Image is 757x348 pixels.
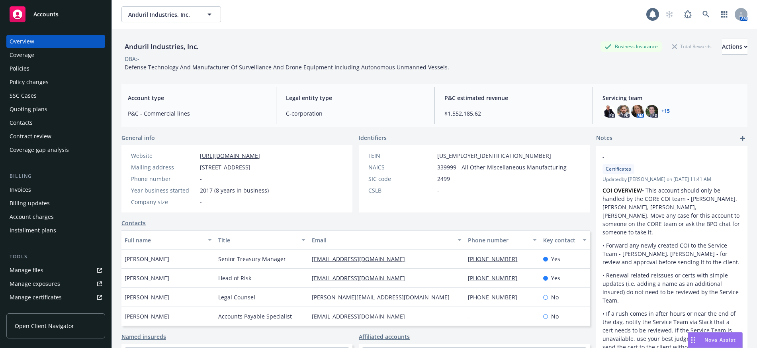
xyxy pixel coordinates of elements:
[121,219,146,227] a: Contacts
[661,6,677,22] a: Start snowing
[359,134,387,142] span: Identifiers
[125,55,139,63] div: DBA: -
[286,94,424,102] span: Legal entity type
[10,291,62,304] div: Manage certificates
[312,313,411,320] a: [EMAIL_ADDRESS][DOMAIN_NAME]
[200,186,269,195] span: 2017 (8 years in business)
[646,105,658,118] img: photo
[125,312,169,320] span: [PERSON_NAME]
[468,255,524,263] a: [PHONE_NUMBER]
[6,130,105,143] a: Contract review
[716,6,732,22] a: Switch app
[698,6,714,22] a: Search
[368,163,434,171] div: NAICS
[602,241,741,266] p: • Forward any newly created COI to the Service Team - [PERSON_NAME], [PERSON_NAME] - for review a...
[444,109,583,118] span: $1,552,185.62
[6,116,105,129] a: Contacts
[6,253,105,261] div: Tools
[218,312,292,320] span: Accounts Payable Specialist
[617,105,630,118] img: photo
[125,293,169,301] span: [PERSON_NAME]
[200,198,202,206] span: -
[468,293,524,301] a: [PHONE_NUMBER]
[6,305,105,317] a: Manage claims
[15,322,74,330] span: Open Client Navigator
[312,293,456,301] a: [PERSON_NAME][EMAIL_ADDRESS][DOMAIN_NAME]
[602,94,741,102] span: Servicing team
[215,230,309,250] button: Title
[312,255,411,263] a: [EMAIL_ADDRESS][DOMAIN_NAME]
[10,62,29,75] div: Policies
[680,6,696,22] a: Report a Bug
[6,183,105,196] a: Invoices
[602,186,741,236] p: • This account should only be handled by the CORE COI team - [PERSON_NAME], [PERSON_NAME], [PERSO...
[6,224,105,237] a: Installment plans
[6,103,105,116] a: Quoting plans
[6,62,105,75] a: Policies
[121,134,155,142] span: General info
[465,230,540,250] button: Phone number
[128,109,266,118] span: P&C - Commercial lines
[6,3,105,26] a: Accounts
[200,163,250,171] span: [STREET_ADDRESS]
[437,163,567,171] span: 339999 - All Other Miscellaneous Manufacturing
[368,151,434,160] div: FEIN
[125,236,203,244] div: Full name
[125,63,449,71] span: Defense Technology And Manufacturer Of Surveillance And Drone Equipment Including Autonomous Unma...
[121,6,221,22] button: Anduril Industries, Inc.
[10,264,43,277] div: Manage files
[218,274,251,282] span: Head of Risk
[131,151,197,160] div: Website
[368,186,434,195] div: CSLB
[218,255,286,263] span: Senior Treasury Manager
[131,186,197,195] div: Year business started
[10,89,37,102] div: SSC Cases
[602,187,642,194] strong: COI OVERVIEW
[437,186,439,195] span: -
[602,176,741,183] span: Updated by [PERSON_NAME] on [DATE] 11:41 AM
[602,271,741,305] p: • Renewal related reissues or certs with simple updates (i.e. adding a name as an additional insu...
[10,197,50,210] div: Billing updates
[540,230,590,250] button: Key contact
[437,151,551,160] span: [US_EMPLOYER_IDENTIFICATION_NUMBER]
[10,103,47,116] div: Quoting plans
[704,336,736,343] span: Nova Assist
[602,153,720,161] span: -
[131,198,197,206] div: Company size
[6,277,105,290] a: Manage exposures
[200,175,202,183] span: -
[128,94,266,102] span: Account type
[6,49,105,61] a: Coverage
[6,210,105,223] a: Account charges
[10,76,49,88] div: Policy changes
[6,172,105,180] div: Billing
[738,134,747,143] a: add
[661,109,670,114] a: +15
[131,175,197,183] div: Phone number
[121,230,215,250] button: Full name
[606,165,631,173] span: Certificates
[10,277,60,290] div: Manage exposures
[6,291,105,304] a: Manage certificates
[312,274,411,282] a: [EMAIL_ADDRESS][DOMAIN_NAME]
[551,255,560,263] span: Yes
[722,39,747,54] div: Actions
[125,274,169,282] span: [PERSON_NAME]
[602,105,615,118] img: photo
[437,175,450,183] span: 2499
[6,35,105,48] a: Overview
[121,41,202,52] div: Anduril Industries, Inc.
[631,105,644,118] img: photo
[601,41,662,51] div: Business Insurance
[688,332,743,348] button: Nova Assist
[6,144,105,156] a: Coverage gap analysis
[359,332,410,341] a: Affiliated accounts
[312,236,453,244] div: Email
[368,175,434,183] div: SIC code
[309,230,465,250] button: Email
[131,163,197,171] div: Mailing address
[551,274,560,282] span: Yes
[6,89,105,102] a: SSC Cases
[468,236,528,244] div: Phone number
